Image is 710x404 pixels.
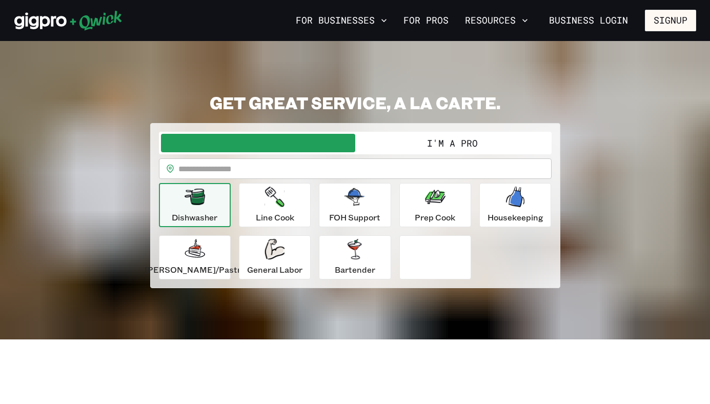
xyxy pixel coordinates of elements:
[335,264,375,276] p: Bartender
[399,183,471,227] button: Prep Cook
[150,92,560,113] h2: GET GREAT SERVICE, A LA CARTE.
[415,211,455,224] p: Prep Cook
[256,211,294,224] p: Line Cook
[399,12,453,29] a: For Pros
[540,10,637,31] a: Business Login
[355,134,550,152] button: I'm a Pro
[239,235,311,279] button: General Labor
[159,235,231,279] button: [PERSON_NAME]/Pastry
[319,235,391,279] button: Bartender
[319,183,391,227] button: FOH Support
[488,211,543,224] p: Housekeeping
[645,10,696,31] button: Signup
[161,134,355,152] button: I'm a Business
[239,183,311,227] button: Line Cook
[479,183,551,227] button: Housekeeping
[329,211,380,224] p: FOH Support
[159,183,231,227] button: Dishwasher
[461,12,532,29] button: Resources
[172,211,217,224] p: Dishwasher
[247,264,302,276] p: General Labor
[292,12,391,29] button: For Businesses
[145,264,245,276] p: [PERSON_NAME]/Pastry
